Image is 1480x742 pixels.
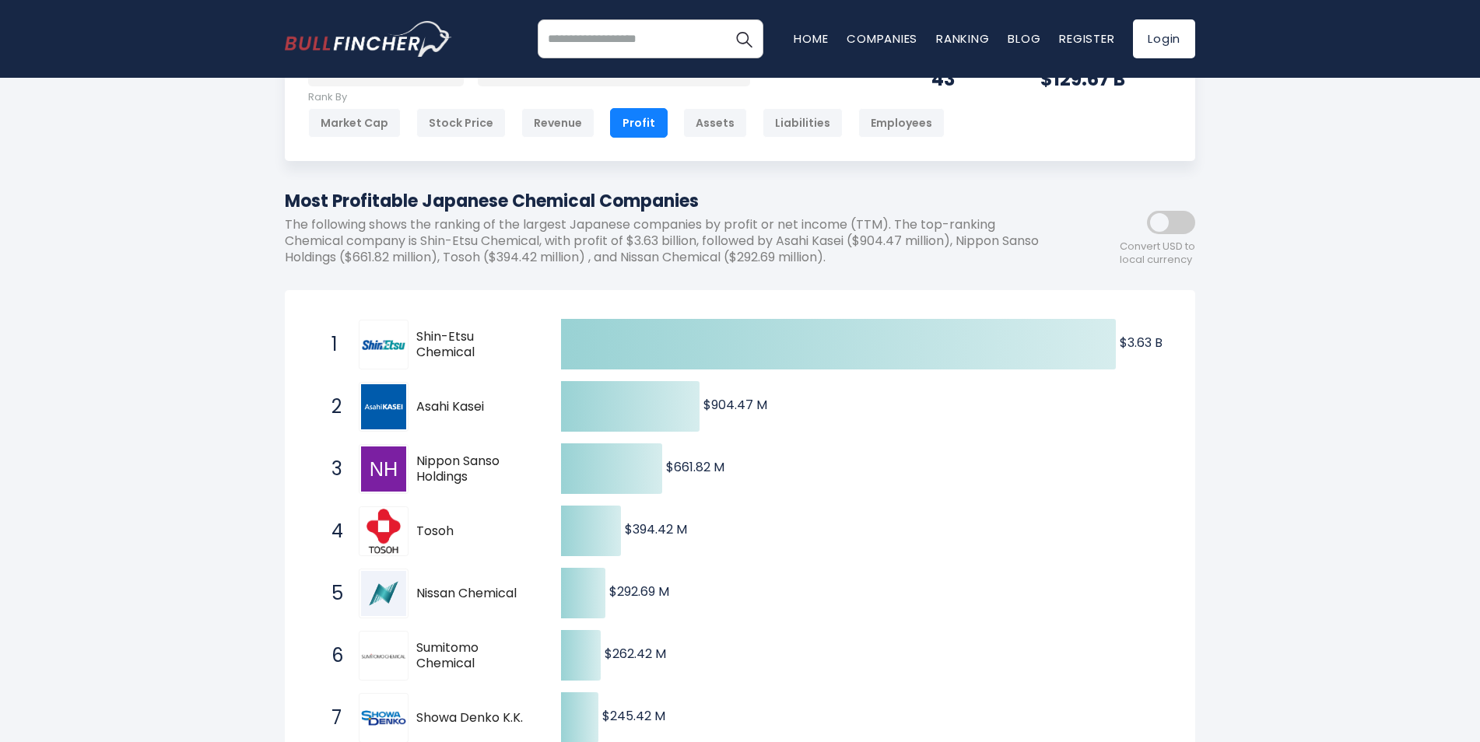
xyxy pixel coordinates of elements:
[936,30,989,47] a: Ranking
[703,396,767,414] text: $904.47 M
[1120,240,1195,267] span: Convert USD to local currency
[416,108,506,138] div: Stock Price
[324,331,339,358] span: 1
[416,523,534,540] span: Tosoh
[308,108,401,138] div: Market Cap
[416,586,534,602] span: Nissan Chemical
[361,446,406,492] img: Nippon Sanso Holdings
[1008,30,1040,47] a: Blog
[605,645,666,663] text: $262.42 M
[308,91,945,104] p: Rank By
[609,583,669,600] text: $292.69 M
[858,108,945,138] div: Employees
[361,384,406,429] img: Asahi Kasei
[361,710,406,726] img: Showa Denko K.K.
[931,67,1001,91] div: 43
[610,108,668,138] div: Profit
[666,458,724,476] text: $661.82 M
[324,394,339,420] span: 2
[285,21,452,57] img: bullfincher logo
[324,456,339,482] span: 3
[324,580,339,607] span: 5
[361,571,406,616] img: Nissan Chemical
[794,30,828,47] a: Home
[602,707,665,725] text: $245.42 M
[416,329,534,362] span: Shin-Etsu Chemical
[416,453,534,486] span: Nippon Sanso Holdings
[416,710,534,726] span: Showa Denko K.K.
[285,217,1055,265] p: The following shows the ranking of the largest Japanese companies by profit or net income (TTM). ...
[285,188,1055,214] h1: Most Profitable Japanese Chemical Companies
[324,642,339,669] span: 6
[1120,334,1163,352] text: $3.63 B
[763,108,843,138] div: Liabilities
[1059,30,1114,47] a: Register
[324,518,339,544] span: 4
[1133,19,1195,58] a: Login
[324,705,339,731] span: 7
[1040,67,1172,91] div: $129.67 B
[361,653,406,660] img: Sumitomo Chemical
[521,108,594,138] div: Revenue
[724,19,763,58] button: Search
[366,509,402,554] img: Tosoh
[683,108,747,138] div: Assets
[285,21,452,57] a: Go to homepage
[416,399,534,415] span: Asahi Kasei
[625,520,687,538] text: $394.42 M
[847,30,917,47] a: Companies
[361,340,406,350] img: Shin-Etsu Chemical
[416,640,534,673] span: Sumitomo Chemical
